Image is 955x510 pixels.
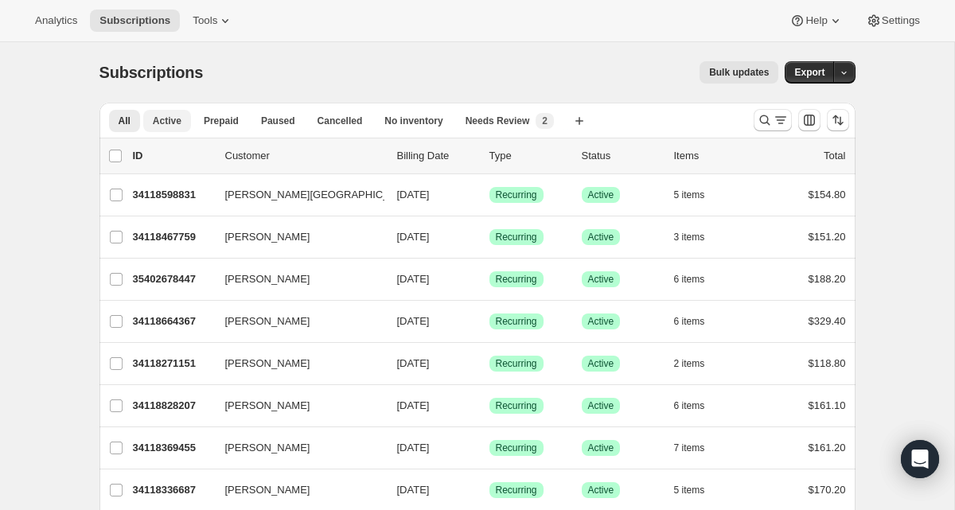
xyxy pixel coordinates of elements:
[674,268,723,290] button: 6 items
[588,442,614,454] span: Active
[809,399,846,411] span: $161.10
[882,14,920,27] span: Settings
[216,182,375,208] button: [PERSON_NAME][GEOGRAPHIC_DATA]
[133,352,846,375] div: 34118271151[PERSON_NAME][DATE]SuccessRecurringSuccessActive2 items$118.80
[133,310,846,333] div: 34118664367[PERSON_NAME][DATE]SuccessRecurringSuccessActive6 items$329.40
[133,229,212,245] p: 34118467759
[397,484,430,496] span: [DATE]
[824,148,845,164] p: Total
[674,395,723,417] button: 6 items
[805,14,827,27] span: Help
[674,310,723,333] button: 6 items
[133,398,212,414] p: 34118828207
[588,399,614,412] span: Active
[225,187,418,203] span: [PERSON_NAME][GEOGRAPHIC_DATA]
[133,395,846,417] div: 34118828207[PERSON_NAME][DATE]SuccessRecurringSuccessActive6 items$161.10
[674,357,705,370] span: 2 items
[133,482,212,498] p: 34118336687
[225,271,310,287] span: [PERSON_NAME]
[133,187,212,203] p: 34118598831
[496,442,537,454] span: Recurring
[856,10,930,32] button: Settings
[133,479,846,501] div: 34118336687[PERSON_NAME][DATE]SuccessRecurringSuccessActive5 items$170.20
[809,315,846,327] span: $329.40
[225,356,310,372] span: [PERSON_NAME]
[809,357,846,369] span: $118.80
[674,184,723,206] button: 5 items
[204,115,239,127] span: Prepaid
[466,115,530,127] span: Needs Review
[785,61,834,84] button: Export
[496,231,537,243] span: Recurring
[794,66,824,79] span: Export
[133,148,846,164] div: IDCustomerBilling DateTypeStatusItemsTotal
[827,109,849,131] button: Sort the results
[225,148,384,164] p: Customer
[709,66,769,79] span: Bulk updates
[119,115,131,127] span: All
[588,231,614,243] span: Active
[674,442,705,454] span: 7 items
[225,229,310,245] span: [PERSON_NAME]
[674,315,705,328] span: 6 items
[809,442,846,454] span: $161.20
[216,224,375,250] button: [PERSON_NAME]
[99,14,170,27] span: Subscriptions
[397,399,430,411] span: [DATE]
[153,115,181,127] span: Active
[318,115,363,127] span: Cancelled
[674,352,723,375] button: 2 items
[674,399,705,412] span: 6 items
[588,484,614,496] span: Active
[183,10,243,32] button: Tools
[99,64,204,81] span: Subscriptions
[674,148,754,164] div: Items
[588,315,614,328] span: Active
[397,231,430,243] span: [DATE]
[216,435,375,461] button: [PERSON_NAME]
[397,315,430,327] span: [DATE]
[193,14,217,27] span: Tools
[35,14,77,27] span: Analytics
[780,10,852,32] button: Help
[542,115,548,127] span: 2
[133,271,212,287] p: 35402678447
[809,189,846,200] span: $154.80
[133,184,846,206] div: 34118598831[PERSON_NAME][GEOGRAPHIC_DATA][DATE]SuccessRecurringSuccessActive5 items$154.80
[674,479,723,501] button: 5 items
[582,148,661,164] p: Status
[809,484,846,496] span: $170.20
[397,273,430,285] span: [DATE]
[216,309,375,334] button: [PERSON_NAME]
[225,398,310,414] span: [PERSON_NAME]
[25,10,87,32] button: Analytics
[754,109,792,131] button: Search and filter results
[133,268,846,290] div: 35402678447[PERSON_NAME][DATE]SuccessRecurringSuccessActive6 items$188.20
[397,189,430,200] span: [DATE]
[809,273,846,285] span: $188.20
[674,484,705,496] span: 5 items
[588,357,614,370] span: Active
[133,313,212,329] p: 34118664367
[216,477,375,503] button: [PERSON_NAME]
[496,399,537,412] span: Recurring
[133,437,846,459] div: 34118369455[PERSON_NAME][DATE]SuccessRecurringSuccessActive7 items$161.20
[798,109,821,131] button: Customize table column order and visibility
[489,148,569,164] div: Type
[809,231,846,243] span: $151.20
[496,357,537,370] span: Recurring
[674,273,705,286] span: 6 items
[496,315,537,328] span: Recurring
[397,357,430,369] span: [DATE]
[588,189,614,201] span: Active
[133,356,212,372] p: 34118271151
[133,148,212,164] p: ID
[496,189,537,201] span: Recurring
[674,231,705,243] span: 3 items
[384,115,442,127] span: No inventory
[397,148,477,164] p: Billing Date
[216,267,375,292] button: [PERSON_NAME]
[225,313,310,329] span: [PERSON_NAME]
[225,482,310,498] span: [PERSON_NAME]
[901,440,939,478] div: Open Intercom Messenger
